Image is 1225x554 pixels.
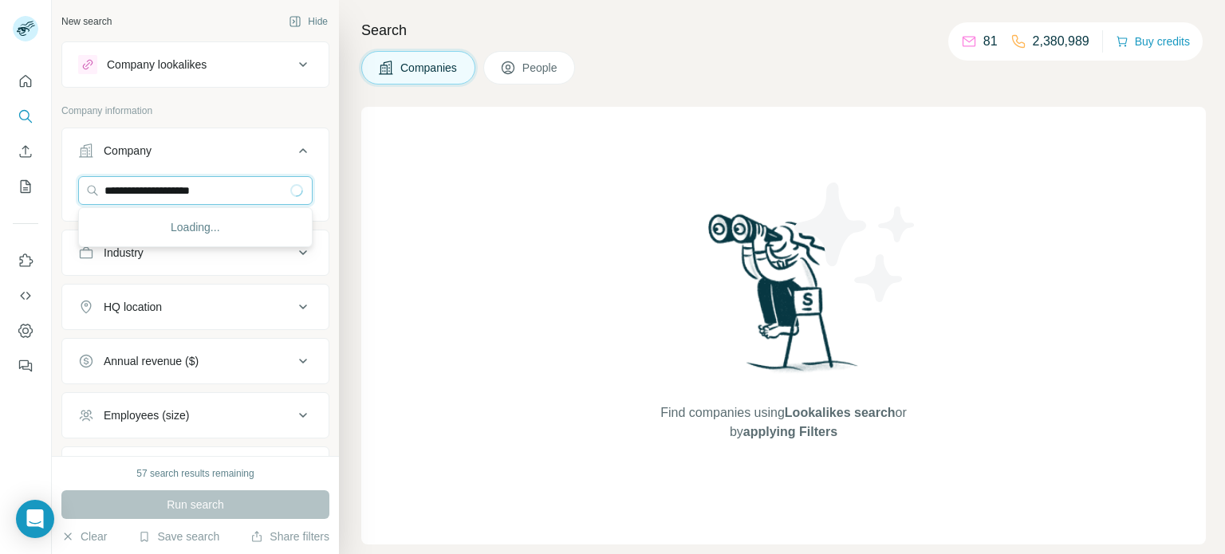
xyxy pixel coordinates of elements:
[61,528,107,544] button: Clear
[13,246,38,275] button: Use Surfe on LinkedIn
[13,281,38,310] button: Use Surfe API
[13,67,38,96] button: Quick start
[104,245,144,261] div: Industry
[522,60,559,76] span: People
[62,450,329,489] button: Technologies
[656,403,911,442] span: Find companies using or by
[784,171,928,314] img: Surfe Illustration - Stars
[1116,30,1190,53] button: Buy credits
[278,10,339,33] button: Hide
[400,60,459,76] span: Companies
[361,19,1206,41] h4: Search
[701,210,867,387] img: Surfe Illustration - Woman searching with binoculars
[62,45,329,84] button: Company lookalikes
[61,14,112,29] div: New search
[983,32,998,51] p: 81
[104,299,162,315] div: HQ location
[62,288,329,326] button: HQ location
[62,342,329,380] button: Annual revenue ($)
[62,396,329,434] button: Employees (size)
[785,406,896,419] span: Lookalikes search
[107,57,207,73] div: Company lookalikes
[16,500,54,538] div: Open Intercom Messenger
[104,143,152,159] div: Company
[13,172,38,201] button: My lists
[13,102,38,131] button: Search
[250,528,329,544] button: Share filters
[61,104,329,118] p: Company information
[62,234,329,272] button: Industry
[62,132,329,176] button: Company
[13,137,38,166] button: Enrich CSV
[136,466,254,481] div: 57 search results remaining
[13,352,38,380] button: Feedback
[1033,32,1089,51] p: 2,380,989
[104,353,199,369] div: Annual revenue ($)
[743,425,837,438] span: applying Filters
[13,316,38,345] button: Dashboard
[138,528,219,544] button: Save search
[104,407,189,423] div: Employees (size)
[82,211,309,243] div: Loading...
